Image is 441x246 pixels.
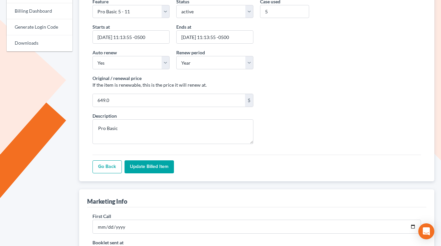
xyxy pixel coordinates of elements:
textarea: Pro Basic [92,119,253,144]
p: If the item is renewable, this is the price it will renew at. [92,82,253,88]
input: MM/DD/YYYY [92,30,170,44]
label: First Call [92,213,111,220]
a: Billing Dashboard [7,3,72,19]
div: $ [245,94,253,107]
label: Booklet sent at [92,239,124,246]
input: 10.00 [93,94,245,107]
label: Ends at [176,23,191,30]
label: Starts at [92,23,110,30]
div: Open Intercom Messenger [418,223,434,239]
label: Description [92,112,117,119]
input: Update Billed item [125,160,174,174]
label: Renew period [176,49,205,56]
a: Generate Login Code [7,19,72,35]
label: Original / renewal price [92,75,142,82]
input: MM/DD/YYYY [176,30,253,44]
input: 0 [260,5,309,18]
label: Auto renew [92,49,117,56]
a: Downloads [7,35,72,51]
div: Marketing Info [87,197,127,205]
a: Go Back [92,160,122,174]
